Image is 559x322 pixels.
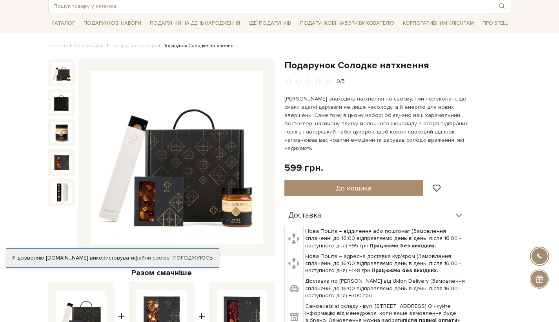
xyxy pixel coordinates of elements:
[479,17,511,29] a: Про Spell
[51,122,72,143] img: Подарунок Солодке натхнення
[303,276,467,301] td: Доставка по [PERSON_NAME] від Uklon Delivery (Замовлення сплаченні до 16:00 відправляємо день в д...
[303,251,467,276] td: Нова Пошта – адресна доставка кур'єром (Замовлення сплаченні до 16:00 відправляємо день в день, п...
[284,95,468,152] p: [PERSON_NAME] знаходить натхнення по-своєму, і ми переконані, що смаки здатні дарувати не лише на...
[400,16,477,30] a: Корпоративним клієнтам
[173,254,213,262] a: Погоджуюсь
[80,17,144,29] a: Подарункові набори
[48,43,68,49] a: Головна
[51,92,72,113] img: Подарунок Солодке натхнення
[51,182,72,203] img: Подарунок Солодке натхнення
[297,16,397,30] a: Подарункові набори вихователю
[51,62,72,83] img: Подарунок Солодке натхнення
[90,71,263,245] img: Подарунок Солодке натхнення
[303,226,467,251] td: Нова Пошта – відділення або поштомат (Замовлення сплаченні до 16:00 відправляємо день в день, піс...
[371,267,438,274] b: Працюємо без вихідних.
[110,43,157,49] a: Подарункові набори
[284,59,511,71] h1: Подарунок Солодке натхнення
[370,242,436,249] b: Працюємо без вихідних.
[284,180,424,196] button: До кошика
[134,254,170,261] a: файли cookie
[147,17,243,29] a: Подарунки на День народження
[246,17,294,29] a: Ідеї подарунків
[337,78,345,85] div: 0/5
[73,43,105,49] a: Вся продукція
[284,162,323,174] div: 599 грн.
[48,268,275,278] div: Разом смачніше
[51,152,72,173] img: Подарунок Солодке натхнення
[48,17,78,29] a: Каталог
[6,254,219,262] div: Я дозволяю [DOMAIN_NAME] використовувати
[336,184,371,192] span: До кошика
[288,212,321,219] span: Доставка
[157,42,233,49] li: Подарунок Солодке натхнення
